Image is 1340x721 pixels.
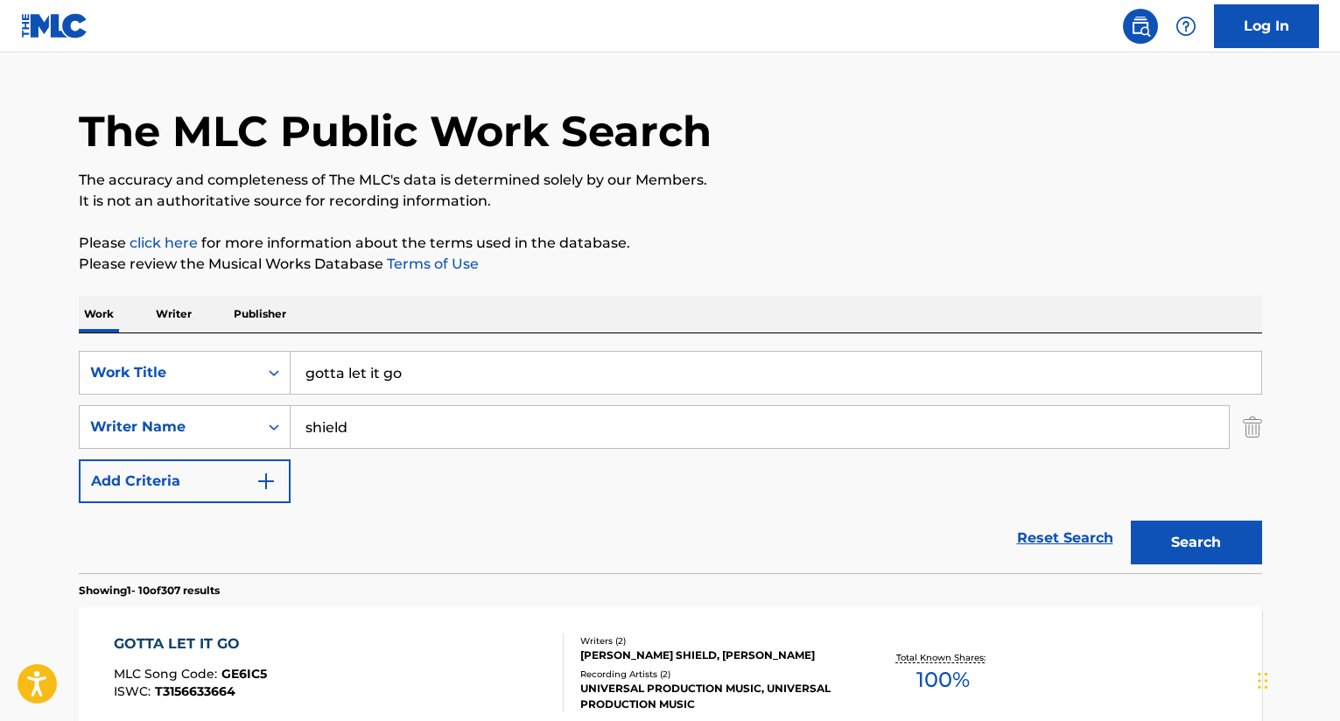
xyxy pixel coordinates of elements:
[79,254,1262,275] p: Please review the Musical Works Database
[1168,9,1203,44] div: Help
[90,416,248,437] div: Writer Name
[79,351,1262,573] form: Search Form
[580,634,845,647] div: Writers ( 2 )
[580,668,845,681] div: Recording Artists ( 2 )
[130,234,198,251] a: click here
[79,170,1262,191] p: The accuracy and completeness of The MLC's data is determined solely by our Members.
[1258,654,1268,707] div: Drag
[580,681,845,712] div: UNIVERSAL PRODUCTION MUSIC, UNIVERSAL PRODUCTION MUSIC
[114,683,155,699] span: ISWC :
[1175,16,1196,37] img: help
[383,255,479,272] a: Terms of Use
[256,471,277,492] img: 9d2ae6d4665cec9f34b9.svg
[1252,637,1340,721] iframe: Chat Widget
[916,664,970,696] span: 100 %
[1243,405,1262,449] img: Delete Criterion
[79,233,1262,254] p: Please for more information about the terms used in the database.
[896,651,990,664] p: Total Known Shares:
[1123,9,1158,44] a: Public Search
[79,583,220,598] p: Showing 1 - 10 of 307 results
[151,296,197,332] p: Writer
[79,459,291,503] button: Add Criteria
[1008,519,1122,557] a: Reset Search
[21,13,88,38] img: MLC Logo
[114,666,221,682] span: MLC Song Code :
[1130,16,1151,37] img: search
[1214,4,1319,48] a: Log In
[79,191,1262,212] p: It is not an authoritative source for recording information.
[580,647,845,663] div: [PERSON_NAME] SHIELD, [PERSON_NAME]
[90,362,248,383] div: Work Title
[79,296,119,332] p: Work
[221,666,267,682] span: GE6IC5
[228,296,291,332] p: Publisher
[155,683,235,699] span: T3156633664
[79,105,712,157] h1: The MLC Public Work Search
[1131,521,1262,564] button: Search
[114,633,267,654] div: GOTTA LET IT GO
